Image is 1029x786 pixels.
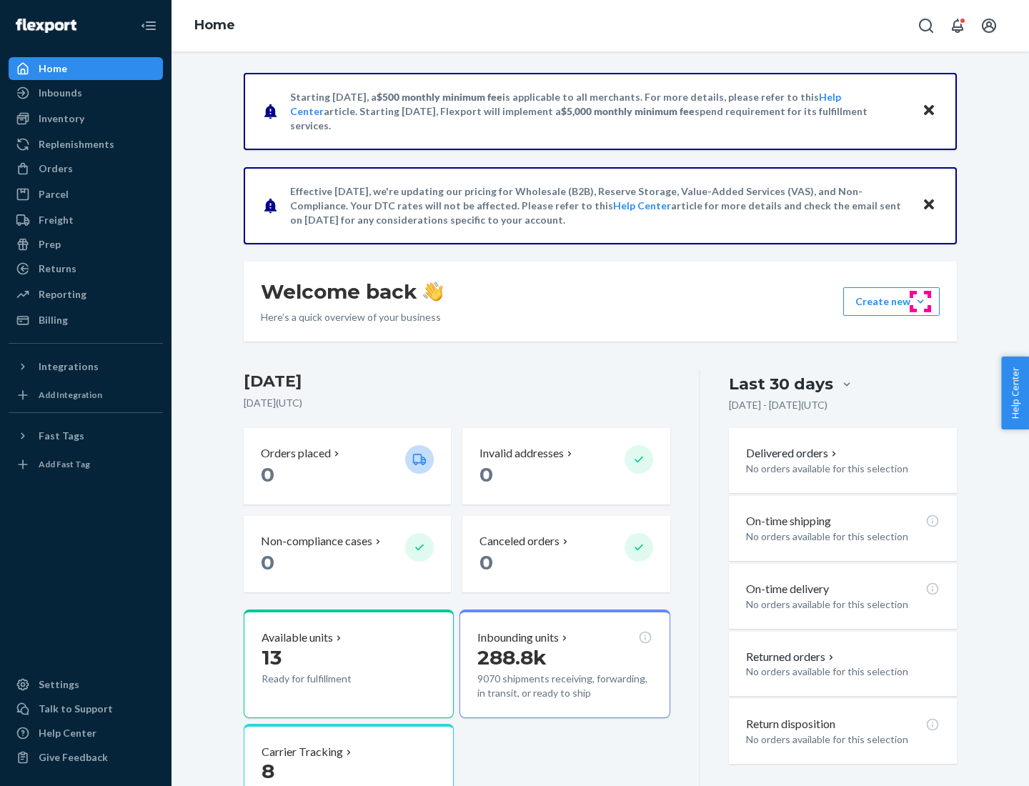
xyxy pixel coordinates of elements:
[39,677,79,692] div: Settings
[244,516,451,592] button: Non-compliance cases 0
[183,5,247,46] ol: breadcrumbs
[9,257,163,280] a: Returns
[1001,357,1029,429] button: Help Center
[423,282,443,302] img: hand-wave emoji
[9,355,163,378] button: Integrations
[477,672,652,700] p: 9070 shipments receiving, forwarding, in transit, or ready to ship
[746,665,940,679] p: No orders available for this selection
[477,630,559,646] p: Inbounding units
[261,462,274,487] span: 0
[39,702,113,716] div: Talk to Support
[262,744,343,760] p: Carrier Tracking
[244,428,451,504] button: Orders placed 0
[39,213,74,227] div: Freight
[746,732,940,747] p: No orders available for this selection
[479,462,493,487] span: 0
[261,533,372,549] p: Non-compliance cases
[39,359,99,374] div: Integrations
[39,313,68,327] div: Billing
[459,610,670,718] button: Inbounding units288.8k9070 shipments receiving, forwarding, in transit, or ready to ship
[16,19,76,33] img: Flexport logo
[9,453,163,476] a: Add Fast Tag
[729,398,827,412] p: [DATE] - [DATE] ( UTC )
[9,107,163,130] a: Inventory
[39,750,108,765] div: Give Feedback
[39,61,67,76] div: Home
[39,262,76,276] div: Returns
[262,672,394,686] p: Ready for fulfillment
[39,429,84,443] div: Fast Tags
[244,396,670,410] p: [DATE] ( UTC )
[39,458,90,470] div: Add Fast Tag
[729,373,833,395] div: Last 30 days
[261,550,274,574] span: 0
[975,11,1003,40] button: Open account menu
[9,384,163,407] a: Add Integration
[746,445,840,462] button: Delivered orders
[746,513,831,529] p: On-time shipping
[261,445,331,462] p: Orders placed
[479,550,493,574] span: 0
[262,759,274,783] span: 8
[262,645,282,670] span: 13
[920,101,938,121] button: Close
[290,90,908,133] p: Starting [DATE], a is applicable to all merchants. For more details, please refer to this article...
[9,133,163,156] a: Replenishments
[9,424,163,447] button: Fast Tags
[561,105,695,117] span: $5,000 monthly minimum fee
[9,233,163,256] a: Prep
[39,137,114,151] div: Replenishments
[746,716,835,732] p: Return disposition
[746,597,940,612] p: No orders available for this selection
[613,199,671,212] a: Help Center
[479,533,560,549] p: Canceled orders
[479,445,564,462] p: Invalid addresses
[746,462,940,476] p: No orders available for this selection
[39,237,61,252] div: Prep
[261,279,443,304] h1: Welcome back
[9,57,163,80] a: Home
[9,746,163,769] button: Give Feedback
[244,370,670,393] h3: [DATE]
[39,187,69,202] div: Parcel
[462,428,670,504] button: Invalid addresses 0
[843,287,940,316] button: Create new
[9,673,163,696] a: Settings
[9,309,163,332] a: Billing
[9,209,163,232] a: Freight
[462,516,670,592] button: Canceled orders 0
[39,111,84,126] div: Inventory
[9,697,163,720] a: Talk to Support
[920,195,938,216] button: Close
[477,645,547,670] span: 288.8k
[39,161,73,176] div: Orders
[261,310,443,324] p: Here’s a quick overview of your business
[9,81,163,104] a: Inbounds
[134,11,163,40] button: Close Navigation
[9,157,163,180] a: Orders
[194,17,235,33] a: Home
[290,184,908,227] p: Effective [DATE], we're updating our pricing for Wholesale (B2B), Reserve Storage, Value-Added Se...
[9,722,163,745] a: Help Center
[9,283,163,306] a: Reporting
[39,86,82,100] div: Inbounds
[377,91,502,103] span: $500 monthly minimum fee
[39,287,86,302] div: Reporting
[943,11,972,40] button: Open notifications
[244,610,454,718] button: Available units13Ready for fulfillment
[746,581,829,597] p: On-time delivery
[746,529,940,544] p: No orders available for this selection
[9,183,163,206] a: Parcel
[39,726,96,740] div: Help Center
[912,11,940,40] button: Open Search Box
[262,630,333,646] p: Available units
[39,389,102,401] div: Add Integration
[746,649,837,665] button: Returned orders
